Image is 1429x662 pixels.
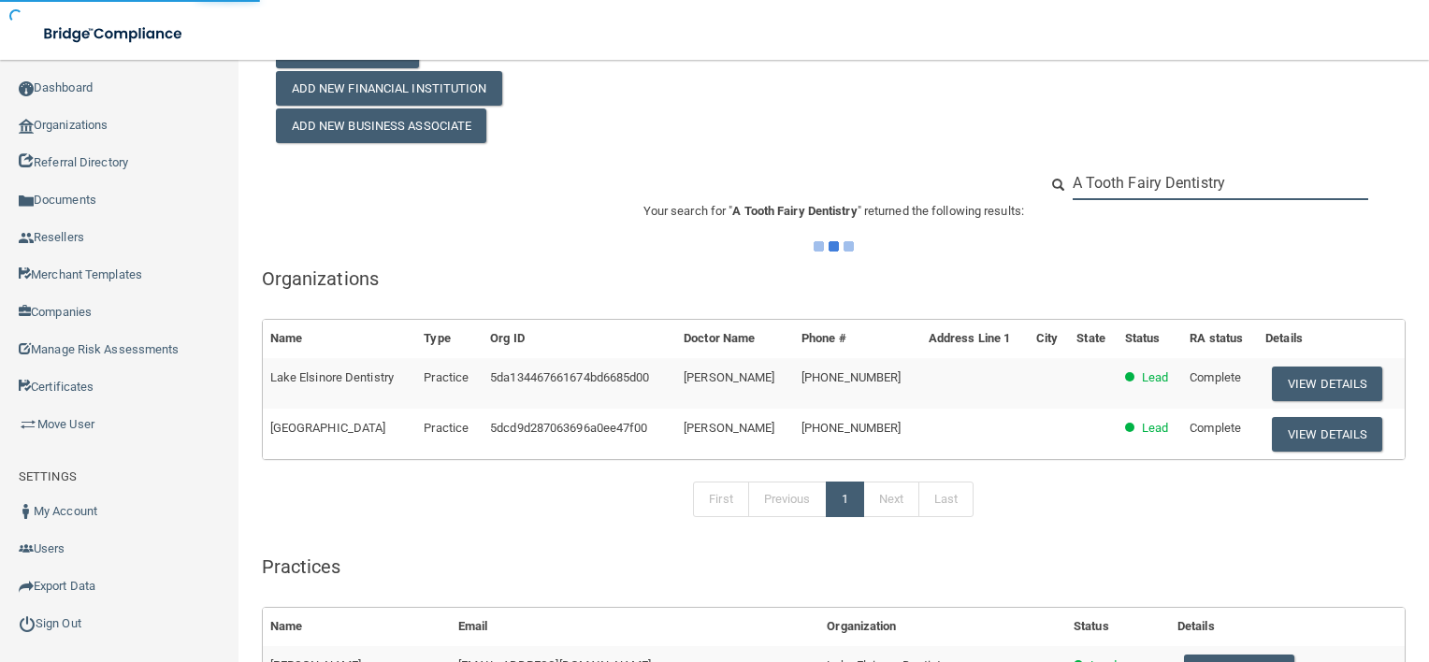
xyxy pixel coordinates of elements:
button: View Details [1272,367,1382,401]
img: icon-documents.8dae5593.png [19,194,34,209]
label: SETTINGS [19,466,77,488]
img: icon-export.b9366987.png [19,579,34,594]
span: [PHONE_NUMBER] [801,370,901,384]
span: 5da134467661674bd6685d00 [490,370,649,384]
span: [PERSON_NAME] [684,421,774,435]
span: [PERSON_NAME] [684,370,774,384]
a: Previous [748,482,827,517]
p: Your search for " " returned the following results: [262,200,1406,223]
button: Add New Financial Institution [276,71,502,106]
th: State [1069,320,1118,358]
img: organization-icon.f8decf85.png [19,119,34,134]
img: ic_reseller.de258add.png [19,231,34,246]
a: Next [863,482,919,517]
img: ic_dashboard_dark.d01f4a41.png [19,81,34,96]
img: bridge_compliance_login_screen.278c3ca4.svg [28,15,200,53]
th: Email [451,608,819,646]
img: icon-users.e205127d.png [19,541,34,556]
th: Address Line 1 [921,320,1029,358]
th: Organization [819,608,1066,646]
span: A Tooth Fairy Dentistry [732,204,857,218]
span: 5dcd9d287063696a0ee47f00 [490,421,647,435]
th: Details [1258,320,1405,358]
img: ajax-loader.4d491dd7.gif [814,241,854,252]
span: [PHONE_NUMBER] [801,421,901,435]
img: ic_power_dark.7ecde6b1.png [19,615,36,632]
span: Practice [424,421,469,435]
th: RA status [1182,320,1258,358]
span: Complete [1190,370,1241,384]
th: City [1029,320,1070,358]
p: Lead [1142,367,1168,389]
th: Doctor Name [676,320,794,358]
p: Lead [1142,417,1168,439]
span: Lake Elsinore Dentistry [270,370,394,384]
a: First [693,482,749,517]
button: Add New Business Associate [276,108,487,143]
button: View Details [1272,417,1382,452]
th: Org ID [483,320,676,358]
span: [GEOGRAPHIC_DATA] [270,421,386,435]
th: Type [416,320,483,358]
th: Status [1118,320,1182,358]
th: Phone # [794,320,921,358]
span: Complete [1190,421,1241,435]
th: Name [263,608,451,646]
th: Details [1170,608,1405,646]
img: briefcase.64adab9b.png [19,415,37,434]
a: Last [918,482,974,517]
a: 1 [826,482,864,517]
th: Status [1066,608,1170,646]
h5: Practices [262,556,1406,577]
input: Search [1073,165,1368,200]
img: ic_user_dark.df1a06c3.png [19,504,34,519]
h5: Organizations [262,268,1406,289]
th: Name [263,320,417,358]
span: Practice [424,370,469,384]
